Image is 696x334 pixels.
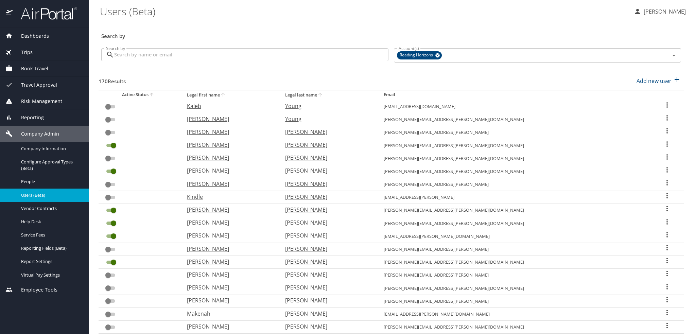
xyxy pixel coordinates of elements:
p: [PERSON_NAME] [285,231,370,240]
p: [PERSON_NAME] [285,322,370,331]
span: Configure Approval Types (Beta) [21,159,81,172]
td: [PERSON_NAME][EMAIL_ADDRESS][PERSON_NAME] [378,243,650,256]
p: [PERSON_NAME] [285,283,370,292]
td: [PERSON_NAME][EMAIL_ADDRESS][PERSON_NAME][DOMAIN_NAME] [378,139,650,152]
p: Add new user [637,77,672,85]
input: Search by name or email [114,48,388,61]
span: People [21,178,81,185]
td: [PERSON_NAME][EMAIL_ADDRESS][PERSON_NAME][DOMAIN_NAME] [378,113,650,126]
th: Legal last name [280,90,378,100]
button: Add new user [634,73,684,88]
img: icon-airportal.png [6,7,13,20]
button: sort [220,92,227,99]
span: Employee Tools [13,286,57,294]
span: Vendor Contracts [21,205,81,212]
p: [PERSON_NAME] [187,115,272,123]
span: Reporting Fields (Beta) [21,245,81,251]
td: [PERSON_NAME][EMAIL_ADDRESS][PERSON_NAME][DOMAIN_NAME] [378,204,650,217]
th: Active Status [99,90,181,100]
td: [EMAIL_ADDRESS][PERSON_NAME][DOMAIN_NAME] [378,307,650,320]
td: [EMAIL_ADDRESS][PERSON_NAME][DOMAIN_NAME] [378,230,650,243]
td: [PERSON_NAME][EMAIL_ADDRESS][PERSON_NAME] [378,178,650,191]
p: [PERSON_NAME] [285,206,370,214]
span: Reporting [13,114,44,121]
p: [PERSON_NAME] [187,296,272,304]
p: [PERSON_NAME] [187,180,272,188]
p: [PERSON_NAME] [285,270,370,279]
td: [EMAIL_ADDRESS][PERSON_NAME] [378,191,650,204]
span: Book Travel [13,65,48,72]
span: Travel Approval [13,81,57,89]
p: [PERSON_NAME] [187,231,272,240]
td: [PERSON_NAME][EMAIL_ADDRESS][PERSON_NAME][DOMAIN_NAME] [378,152,650,165]
p: [PERSON_NAME] [187,258,272,266]
p: [PERSON_NAME] [187,206,272,214]
th: Legal first name [181,90,280,100]
p: [PERSON_NAME] [285,258,370,266]
h3: 170 Results [99,73,126,85]
span: Company Information [21,145,81,152]
button: sort [317,92,324,99]
p: [PERSON_NAME] [642,7,686,16]
p: Young [285,102,370,110]
p: [PERSON_NAME] [187,218,272,227]
p: [PERSON_NAME] [285,310,370,318]
p: Kaleb [187,102,272,110]
p: [PERSON_NAME] [187,270,272,279]
button: Open [669,51,679,60]
td: [PERSON_NAME][EMAIL_ADDRESS][PERSON_NAME][DOMAIN_NAME] [378,282,650,295]
span: Reading Horizons [397,52,437,59]
span: Users (Beta) [21,192,81,198]
td: [PERSON_NAME][EMAIL_ADDRESS][PERSON_NAME] [378,269,650,282]
p: [PERSON_NAME] [285,166,370,175]
span: Company Admin [13,130,59,138]
span: Trips [13,49,33,56]
span: Dashboards [13,32,49,40]
p: [PERSON_NAME] [187,166,272,175]
td: [PERSON_NAME][EMAIL_ADDRESS][PERSON_NAME][DOMAIN_NAME] [378,256,650,269]
td: [EMAIL_ADDRESS][DOMAIN_NAME] [378,100,650,113]
p: Makenah [187,310,272,318]
th: Email [378,90,650,100]
p: [PERSON_NAME] [187,154,272,162]
h1: Users (Beta) [100,1,628,22]
span: Service Fees [21,232,81,238]
button: [PERSON_NAME] [631,5,689,18]
td: [PERSON_NAME][EMAIL_ADDRESS][PERSON_NAME] [378,295,650,307]
p: [PERSON_NAME] [285,180,370,188]
p: [PERSON_NAME] [285,193,370,201]
button: sort [149,92,155,98]
h3: Search by [101,28,681,40]
p: [PERSON_NAME] [187,245,272,253]
p: [PERSON_NAME] [285,128,370,136]
p: [PERSON_NAME] [285,154,370,162]
p: [PERSON_NAME] [285,245,370,253]
span: Help Desk [21,218,81,225]
p: [PERSON_NAME] [285,141,370,149]
td: [PERSON_NAME][EMAIL_ADDRESS][PERSON_NAME][DOMAIN_NAME] [378,165,650,178]
p: Young [285,115,370,123]
p: [PERSON_NAME] [187,283,272,292]
p: [PERSON_NAME] [187,141,272,149]
td: [PERSON_NAME][EMAIL_ADDRESS][PERSON_NAME][DOMAIN_NAME] [378,217,650,230]
td: [PERSON_NAME][EMAIL_ADDRESS][PERSON_NAME] [378,126,650,139]
span: Risk Management [13,98,62,105]
p: Kindle [187,193,272,201]
p: [PERSON_NAME] [285,296,370,304]
p: [PERSON_NAME] [285,218,370,227]
td: [PERSON_NAME][EMAIL_ADDRESS][PERSON_NAME][DOMAIN_NAME] [378,321,650,334]
p: [PERSON_NAME] [187,128,272,136]
span: Virtual Pay Settings [21,272,81,278]
p: [PERSON_NAME] [187,322,272,331]
img: airportal-logo.png [13,7,77,20]
span: Report Settings [21,258,81,265]
div: Reading Horizons [397,51,442,59]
